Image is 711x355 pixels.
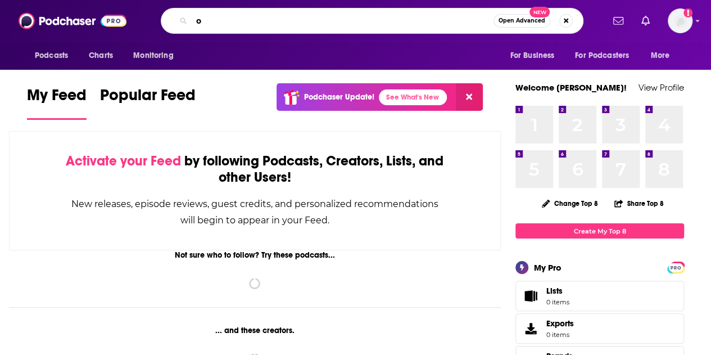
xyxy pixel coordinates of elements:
[133,48,173,64] span: Monitoring
[100,86,196,111] span: Popular Feed
[27,86,87,111] span: My Feed
[35,48,68,64] span: Podcasts
[668,8,692,33] span: Logged in as gracewagner
[499,18,545,24] span: Open Advanced
[515,281,684,311] a: Lists
[638,82,684,93] a: View Profile
[546,286,563,296] span: Lists
[575,48,629,64] span: For Podcasters
[493,14,550,28] button: Open AdvancedNew
[502,45,568,66] button: open menu
[546,331,574,339] span: 0 items
[519,288,542,304] span: Lists
[66,152,181,169] span: Activate your Feed
[683,8,692,17] svg: Add a profile image
[510,48,554,64] span: For Business
[519,321,542,336] span: Exports
[125,45,188,66] button: open menu
[515,223,684,239] a: Create My Top 8
[529,7,550,17] span: New
[651,48,670,64] span: More
[9,250,501,260] div: Not sure who to follow? Try these podcasts...
[669,263,682,272] span: PRO
[66,153,444,186] div: by following Podcasts, Creators, Lists, and other Users!
[546,286,569,296] span: Lists
[546,298,569,306] span: 0 items
[546,318,574,329] span: Exports
[9,326,501,335] div: ... and these creators.
[66,196,444,228] div: New releases, episode reviews, guest credits, and personalized recommendations will begin to appe...
[19,10,126,32] img: Podchaser - Follow, Share and Rate Podcasts
[614,192,664,214] button: Share Top 8
[515,82,627,93] a: Welcome [PERSON_NAME]!
[568,45,645,66] button: open menu
[81,45,120,66] a: Charts
[379,89,447,105] a: See What's New
[304,92,374,102] p: Podchaser Update!
[669,263,682,271] a: PRO
[161,8,583,34] div: Search podcasts, credits, & more...
[89,48,113,64] span: Charts
[27,45,83,66] button: open menu
[534,262,561,273] div: My Pro
[535,196,605,210] button: Change Top 8
[27,86,87,120] a: My Feed
[668,8,692,33] button: Show profile menu
[609,11,628,30] a: Show notifications dropdown
[637,11,654,30] a: Show notifications dropdown
[668,8,692,33] img: User Profile
[643,45,684,66] button: open menu
[100,86,196,120] a: Popular Feed
[192,12,493,30] input: Search podcasts, credits, & more...
[515,313,684,344] a: Exports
